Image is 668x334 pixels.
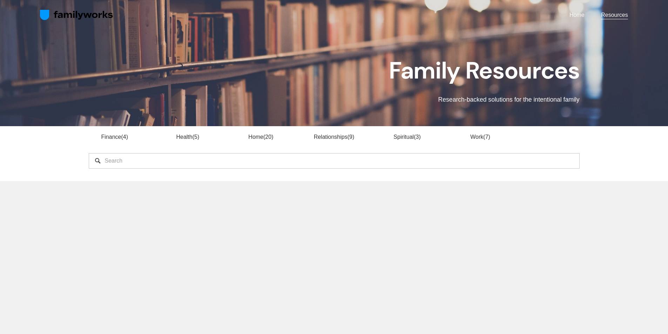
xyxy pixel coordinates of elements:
a: Resources [601,10,628,20]
span: 4 [121,134,128,140]
img: FamilyWorks [40,9,113,21]
span: 5 [193,134,200,140]
span: 7 [483,134,490,140]
a: Home [569,10,585,20]
a: Work7 [470,134,490,140]
a: Home20 [248,134,273,140]
span: 20 [263,134,273,140]
a: Relationships9 [314,134,355,140]
input: Search [89,153,580,169]
p: Research-backed solutions for the intentional family [211,95,580,104]
a: Spiritual3 [393,134,420,140]
span: 3 [414,134,421,140]
a: Finance4 [101,134,128,140]
h1: Family Resources [211,57,580,84]
span: 9 [348,134,355,140]
a: Health5 [176,134,199,140]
